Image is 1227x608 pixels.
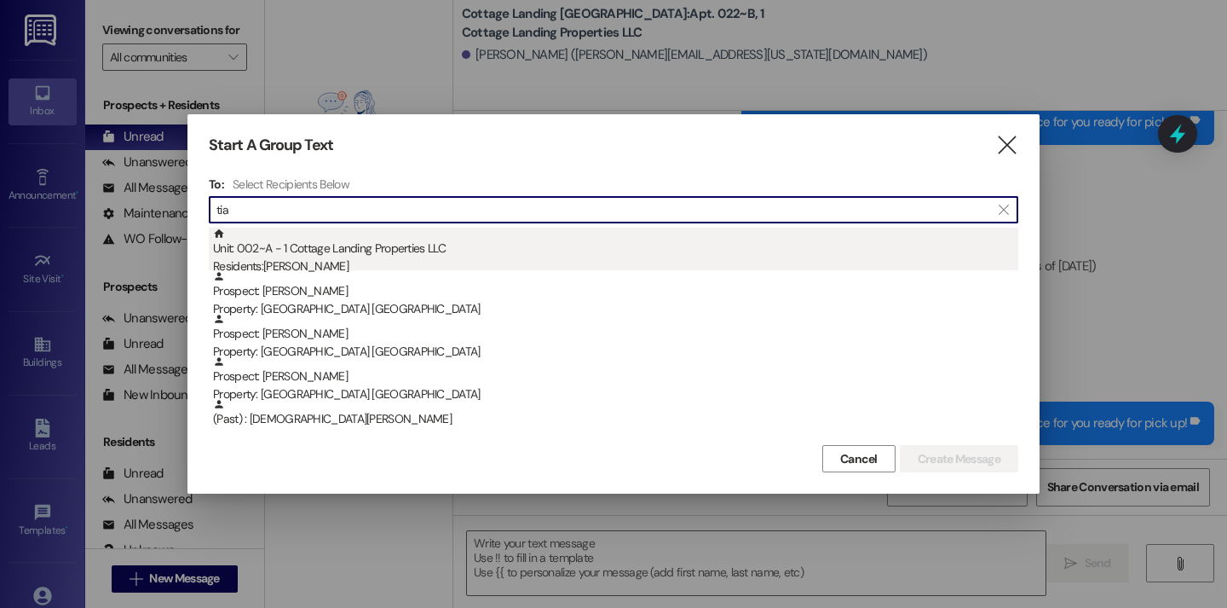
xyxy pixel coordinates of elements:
i:  [995,136,1018,154]
div: Unit: 002~A - 1 Cottage Landing Properties LLCResidents:[PERSON_NAME] [209,228,1018,270]
div: Unit: 002~A - 1 Cottage Landing Properties LLC [213,228,1018,276]
div: Prospect: [PERSON_NAME] [213,270,1018,319]
div: Prospect: [PERSON_NAME]Property: [GEOGRAPHIC_DATA] [GEOGRAPHIC_DATA] [209,270,1018,313]
div: (Past) : [DEMOGRAPHIC_DATA][PERSON_NAME] [209,398,1018,441]
div: Property: [GEOGRAPHIC_DATA] [GEOGRAPHIC_DATA] [213,385,1018,403]
div: (Past) : [DEMOGRAPHIC_DATA][PERSON_NAME] [213,398,1018,428]
button: Create Message [900,445,1018,472]
div: Prospect: [PERSON_NAME]Property: [GEOGRAPHIC_DATA] [GEOGRAPHIC_DATA] [209,313,1018,356]
div: Prospect: [PERSON_NAME] [213,313,1018,362]
input: Search for any contact or apartment [216,198,990,222]
div: Prospect: [PERSON_NAME]Property: [GEOGRAPHIC_DATA] [GEOGRAPHIC_DATA] [209,356,1018,398]
div: Prospect: [PERSON_NAME] [213,356,1018,404]
span: Create Message [918,450,1000,468]
h3: Start A Group Text [209,136,333,155]
button: Cancel [822,445,896,472]
i:  [999,203,1008,217]
button: Clear text [990,197,1017,223]
h3: To: [209,177,224,192]
h4: Select Recipients Below [233,177,349,192]
div: Property: [GEOGRAPHIC_DATA] [GEOGRAPHIC_DATA] [213,343,1018,361]
div: Residents: [PERSON_NAME] [213,258,1018,275]
div: Property: [GEOGRAPHIC_DATA] [GEOGRAPHIC_DATA] [213,300,1018,318]
span: Cancel [840,450,878,468]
